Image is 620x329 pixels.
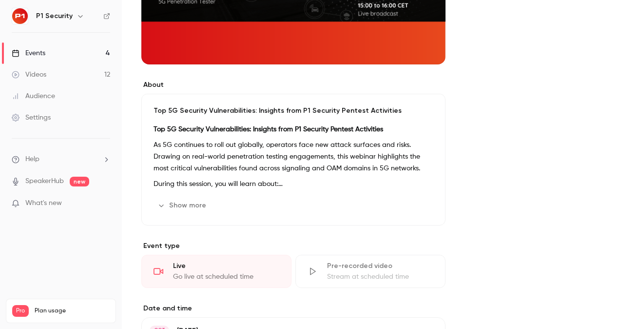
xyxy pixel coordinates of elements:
div: Events [12,48,45,58]
h6: P1 Security [36,11,73,21]
span: Plan usage [35,307,110,315]
div: Settings [12,113,51,123]
label: About [141,80,446,90]
span: What's new [25,198,62,208]
p: As 5G continues to roll out globally, operators face new attack surfaces and risks. Drawing on re... [154,139,433,174]
div: LiveGo live at scheduled time [141,255,291,288]
span: new [70,177,89,186]
button: Show more [154,198,212,213]
img: P1 Security [12,8,28,24]
iframe: Noticeable Trigger [98,199,110,208]
p: Event type [141,241,446,251]
div: Pre-recorded videoStream at scheduled time [295,255,446,288]
a: SpeakerHub [25,176,64,186]
strong: Top 5G Security Vulnerabilities: Insights from P1 Security Pentest Activities [154,126,383,133]
p: During this session, you will learn about: [154,178,433,190]
p: Top 5G Security Vulnerabilities: Insights from P1 Security Pentest Activities [154,106,433,116]
span: Pro [12,305,29,317]
span: Help [25,154,39,164]
div: Pre-recorded video [327,261,433,271]
div: Stream at scheduled time [327,272,433,282]
div: Videos [12,70,46,80]
div: Audience [12,91,55,101]
div: Go live at scheduled time [173,272,279,282]
label: Date and time [141,304,446,313]
li: help-dropdown-opener [12,154,110,164]
div: Live [173,261,279,271]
